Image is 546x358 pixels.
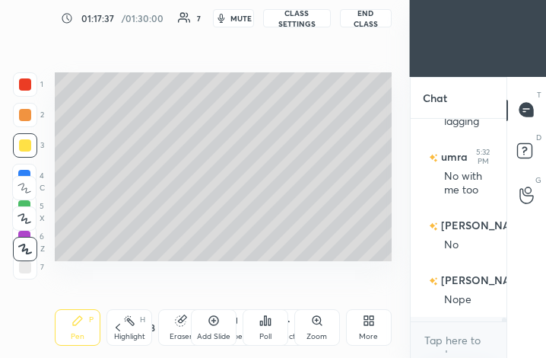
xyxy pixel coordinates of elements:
[444,238,495,253] div: No
[429,222,438,231] img: no-rating-badge.077c3623.svg
[429,277,438,286] img: no-rating-badge.077c3623.svg
[197,14,201,22] div: 7
[429,154,438,162] img: no-rating-badge.077c3623.svg
[340,9,392,27] button: End Class
[213,9,254,27] button: mute
[438,217,530,233] h6: [PERSON_NAME]
[411,78,459,118] p: Chat
[471,148,495,166] div: 5:32 PM
[114,333,145,340] div: Highlight
[12,206,45,231] div: X
[537,89,541,101] p: T
[197,333,230,340] div: Add Slide
[438,272,530,288] h6: [PERSON_NAME]
[535,174,541,186] p: G
[140,316,145,324] div: H
[13,133,44,158] div: 3
[444,87,495,129] div: i referesh still lagging
[444,292,495,308] div: Nope
[71,333,84,340] div: Pen
[359,333,378,340] div: More
[12,176,45,200] div: C
[145,323,160,332] div: 8
[536,132,541,143] p: D
[13,255,44,280] div: 7
[263,9,331,27] button: CLASS SETTINGS
[170,333,192,340] div: Eraser
[89,316,94,324] div: P
[438,149,468,165] h6: umra
[444,169,495,198] div: No with me too
[306,333,327,340] div: Zoom
[13,237,45,261] div: Z
[259,333,271,340] div: Poll
[230,13,252,24] span: mute
[13,72,43,97] div: 1
[12,164,44,188] div: 4
[13,103,44,127] div: 2
[411,119,507,317] div: grid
